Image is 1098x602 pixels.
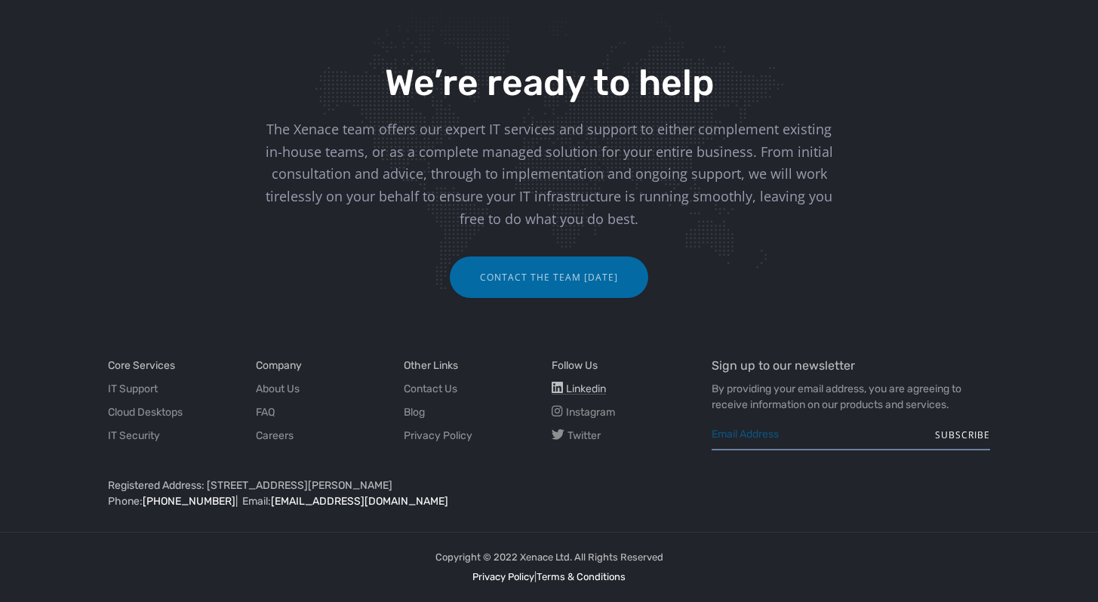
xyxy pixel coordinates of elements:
a: Contact the team [DATE] [450,256,648,298]
a: Privacy Policy [404,428,472,444]
a: Instagram [552,404,615,420]
a: IT Security [108,428,160,444]
a: Blog [404,404,425,420]
a: Terms & Conditions [537,571,626,582]
a: Core Services [108,358,175,373]
a: Cloud Desktops [108,404,183,420]
span: Linkedin [566,382,606,395]
a: IT Support [108,381,158,397]
input: SUBSCRIBE [935,420,990,450]
a: [PHONE_NUMBER] [143,495,235,508]
div: The Xenace team offers our expert IT services and support to either complement existing in-house ... [259,118,840,231]
a: About Us [256,381,300,397]
h3: We’re ready to help [259,63,840,103]
span: Twitter [567,429,601,442]
a: Contact Us [404,381,457,397]
a: Company [256,358,302,373]
a: Twitter [552,428,601,444]
input: Email Address [712,420,991,450]
p: Registered Address: [STREET_ADDRESS][PERSON_NAME] Phone: | Email: [108,478,689,509]
a: Linkedin [552,381,606,397]
a: Follow Us [552,358,598,373]
a: Privacy Policy [472,571,534,582]
a: [EMAIL_ADDRESS][DOMAIN_NAME] [271,495,448,508]
p: Sign up to our newsletter [712,358,991,373]
div: Copyright © 2022 Xenace Ltd. All Rights Reserved | [435,548,663,587]
a: FAQ [256,404,275,420]
a: Other Links [404,358,458,373]
p: By providing your email address, you are agreeing to receive information on our products and serv... [712,381,991,413]
a: Careers [256,428,294,444]
span: Instagram [566,406,615,419]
